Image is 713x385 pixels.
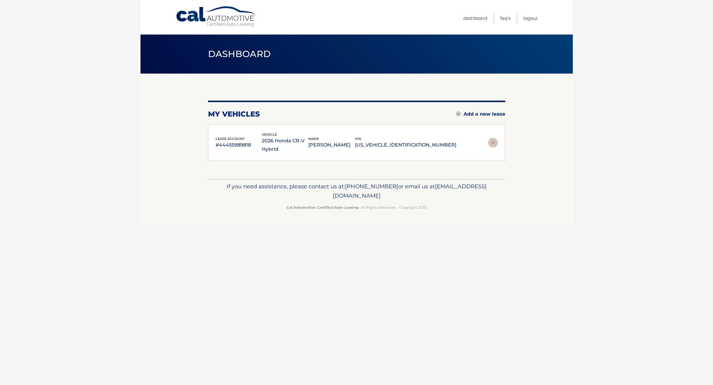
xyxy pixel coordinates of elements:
span: name [308,137,319,141]
h2: my vehicles [208,110,260,119]
span: [PHONE_NUMBER] [345,183,398,190]
span: lease account [216,137,245,141]
a: Add a new lease [456,111,505,117]
p: [PERSON_NAME] [308,141,355,149]
strong: Cal Automotive Certified Auto Leasing [286,205,358,210]
a: Dashboard [463,13,487,23]
img: accordion-rest.svg [488,138,498,147]
p: 2026 Honda CR-V Hybrid [262,137,308,153]
p: - All Rights Reserved - Copyright 2025 [212,204,501,211]
a: Cal Automotive [176,6,257,27]
p: [US_VEHICLE_IDENTIFICATION_NUMBER] [355,141,456,149]
span: vehicle [262,132,277,137]
img: add.svg [456,112,461,116]
p: If you need assistance, please contact us at: or email us at [212,182,501,201]
span: Dashboard [208,48,271,59]
a: Logout [523,13,538,23]
a: FAQ's [500,13,510,23]
span: vin [355,137,361,141]
p: #44455989818 [216,141,262,149]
